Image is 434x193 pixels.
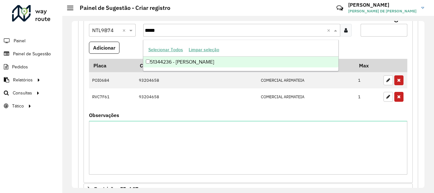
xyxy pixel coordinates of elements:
[143,57,338,67] div: 51344236 - [PERSON_NAME]
[135,59,257,72] th: Código Cliente
[355,59,380,72] th: Max
[333,1,347,15] a: Contato Rápido
[348,2,417,8] h3: [PERSON_NAME]
[89,111,119,119] label: Observações
[355,72,380,89] td: 1
[135,88,257,105] td: 93204658
[257,88,355,105] td: COMERCIAL ARIMATEIA
[257,72,355,89] td: COMERCIAL ARIMATEIA
[13,77,33,83] span: Relatórios
[14,38,25,44] span: Painel
[89,88,135,105] td: RVC7F61
[135,72,257,89] td: 93204658
[13,90,32,96] span: Consultas
[89,72,135,89] td: POI0684
[94,186,138,191] span: Restrições FF: ACT
[13,51,51,57] span: Painel de Sugestão
[12,64,28,70] span: Pedidos
[146,45,186,55] button: Selecionar Todos
[89,42,119,54] button: Adicionar
[12,103,24,109] span: Tático
[143,40,339,71] ng-dropdown-panel: Options list
[186,45,222,55] button: Limpar seleção
[84,13,413,183] div: Mapas Sugeridos: Placa-Cliente
[73,4,170,11] h2: Painel de Sugestão - Criar registro
[327,26,332,34] span: Clear all
[348,8,417,14] span: [PERSON_NAME] DE [PERSON_NAME]
[89,59,135,72] th: Placa
[122,26,128,34] span: Clear all
[355,88,380,105] td: 1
